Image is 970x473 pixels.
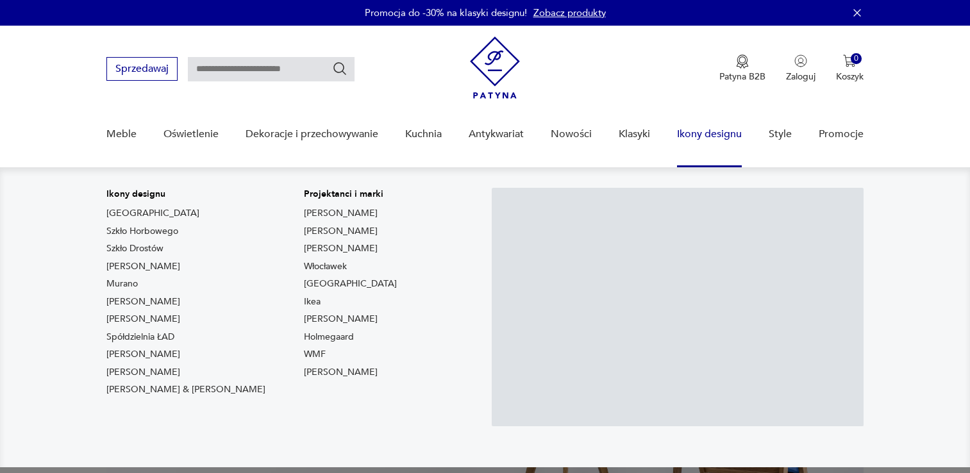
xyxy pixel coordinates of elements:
[304,295,321,308] a: Ikea
[304,260,347,273] a: Włocławek
[106,331,174,344] a: Spółdzielnia ŁAD
[106,278,138,290] a: Murano
[786,71,815,83] p: Zaloguj
[106,348,180,361] a: [PERSON_NAME]
[470,37,520,99] img: Patyna - sklep z meblami i dekoracjami vintage
[304,331,354,344] a: Holmegaard
[106,188,265,201] p: Ikony designu
[304,207,378,220] a: [PERSON_NAME]
[304,313,378,326] a: [PERSON_NAME]
[246,110,378,159] a: Dekoracje i przechowywanie
[304,278,397,290] a: [GEOGRAPHIC_DATA]
[405,110,442,159] a: Kuchnia
[106,313,180,326] a: [PERSON_NAME]
[551,110,592,159] a: Nowości
[106,260,180,273] a: [PERSON_NAME]
[533,6,606,19] a: Zobacz produkty
[851,53,862,64] div: 0
[106,65,178,74] a: Sprzedawaj
[677,110,742,159] a: Ikony designu
[794,54,807,67] img: Ikonka użytkownika
[106,110,137,159] a: Meble
[304,188,397,201] p: Projektanci i marki
[106,57,178,81] button: Sprzedawaj
[786,54,815,83] button: Zaloguj
[819,110,864,159] a: Promocje
[365,6,527,19] p: Promocja do -30% na klasyki designu!
[843,54,856,67] img: Ikona koszyka
[469,110,524,159] a: Antykwariat
[106,383,265,396] a: [PERSON_NAME] & [PERSON_NAME]
[719,54,765,83] a: Ikona medaluPatyna B2B
[163,110,219,159] a: Oświetlenie
[106,242,163,255] a: Szkło Drostów
[769,110,792,159] a: Style
[106,225,178,238] a: Szkło Horbowego
[836,54,864,83] button: 0Koszyk
[304,366,378,379] a: [PERSON_NAME]
[304,242,378,255] a: [PERSON_NAME]
[719,71,765,83] p: Patyna B2B
[106,295,180,308] a: [PERSON_NAME]
[106,366,180,379] a: [PERSON_NAME]
[106,207,199,220] a: [GEOGRAPHIC_DATA]
[304,348,326,361] a: WMF
[304,225,378,238] a: [PERSON_NAME]
[836,71,864,83] p: Koszyk
[719,54,765,83] button: Patyna B2B
[736,54,749,69] img: Ikona medalu
[619,110,650,159] a: Klasyki
[332,61,347,76] button: Szukaj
